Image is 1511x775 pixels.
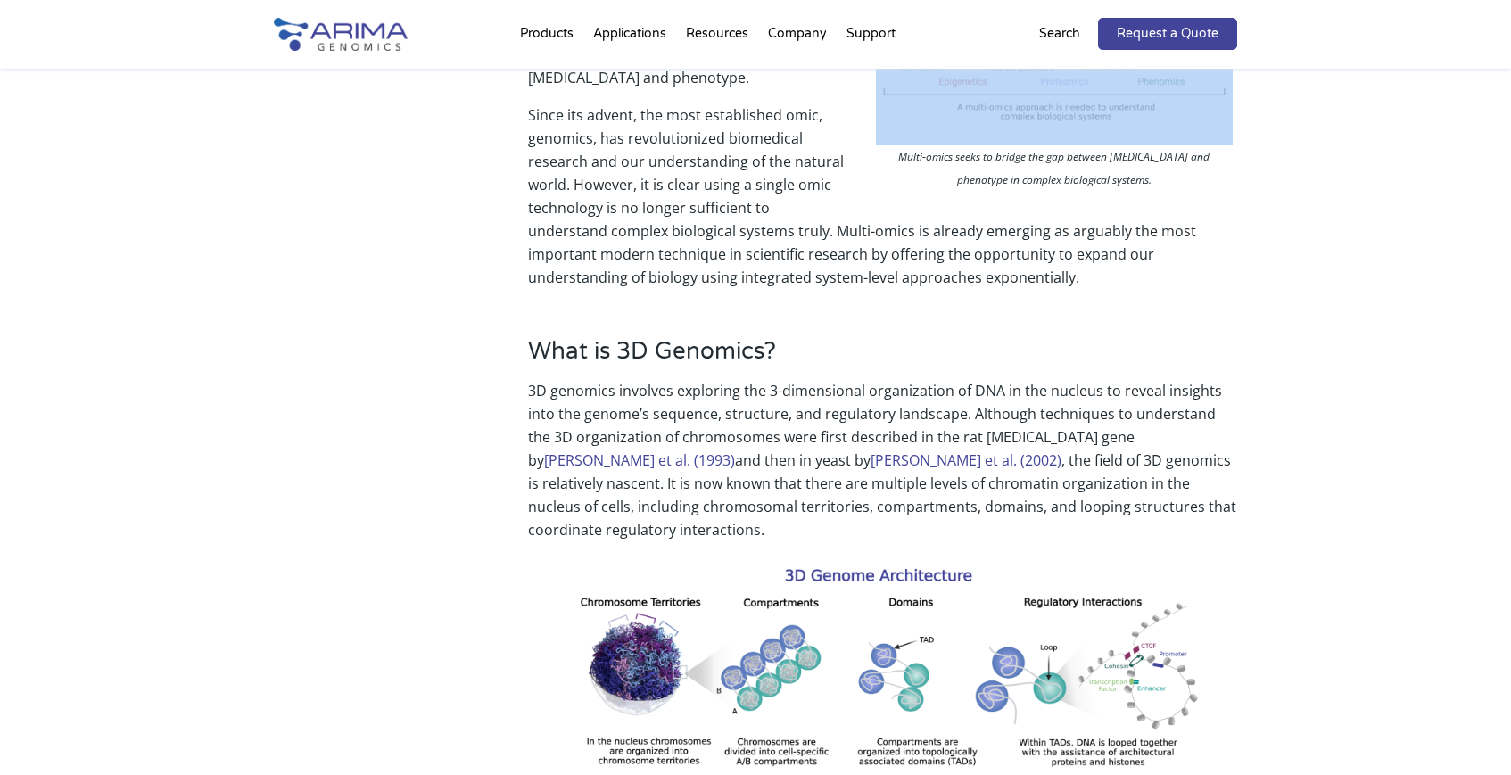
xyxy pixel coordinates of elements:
[528,379,1237,556] p: 3D genomics involves exploring the 3-dimensional organization of DNA in the nucleus to reveal ins...
[544,450,735,470] a: [PERSON_NAME] et al. (1993)
[528,103,1237,289] p: Since its advent, the most established omic, genomics, has revolutionized biomedical research and...
[1039,22,1080,45] p: Search
[871,450,1061,470] a: [PERSON_NAME] et al. (2002)
[528,337,1237,379] h3: What is 3D Genomics?
[1098,18,1237,50] a: Request a Quote
[274,18,408,51] img: Arima-Genomics-logo
[871,145,1237,196] p: Multi-omics seeks to bridge the gap between [MEDICAL_DATA] and phenotype in complex biological sy...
